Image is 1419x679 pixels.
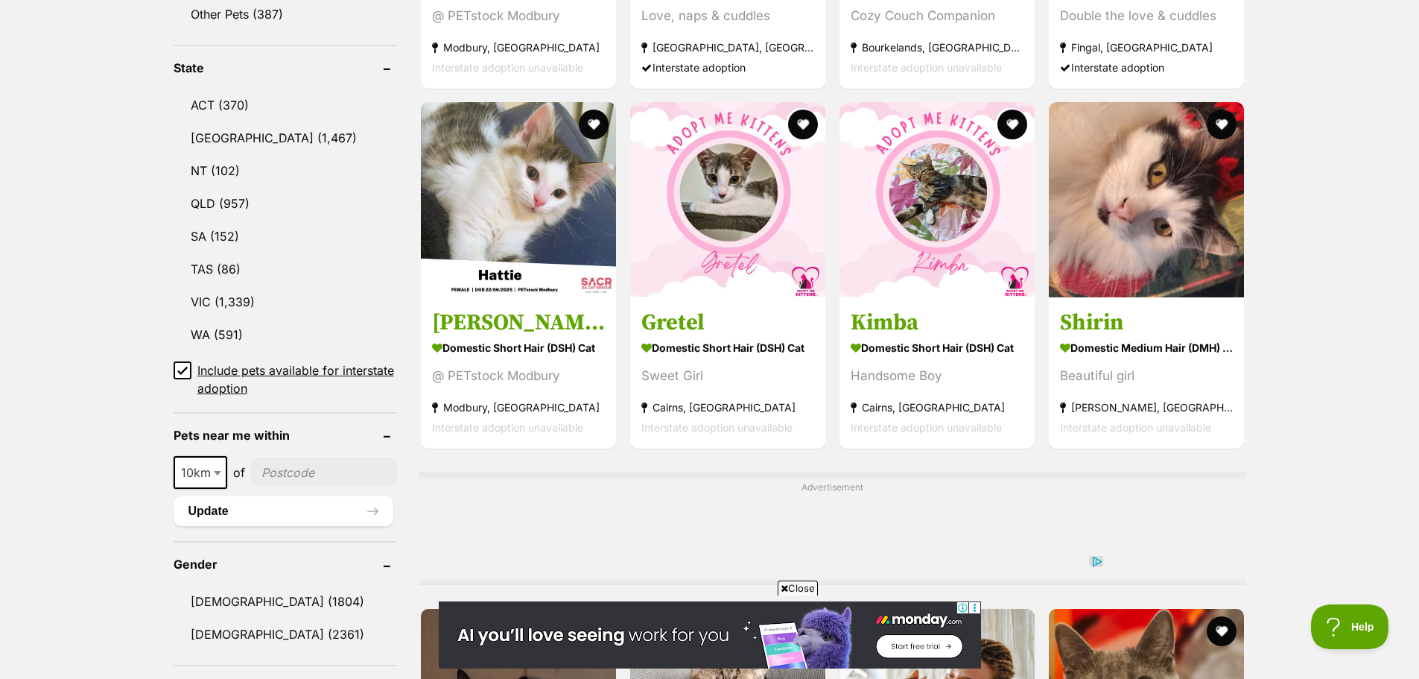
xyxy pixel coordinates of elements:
div: Double the love & cuddles [1060,5,1233,25]
strong: Bourkelands, [GEOGRAPHIC_DATA] [851,37,1023,57]
strong: [GEOGRAPHIC_DATA], [GEOGRAPHIC_DATA] [641,37,814,57]
button: favourite [1207,616,1237,646]
iframe: Advertisement [832,569,833,570]
header: State [174,61,397,75]
a: NT (102) [174,155,397,186]
a: WA (591) [174,319,397,350]
span: Interstate adoption unavailable [432,421,583,434]
button: favourite [579,110,609,139]
div: @ PETstock Modbury [432,5,605,25]
strong: Domestic Short Hair (DSH) Cat [641,337,814,359]
button: Update [174,496,393,526]
a: [GEOGRAPHIC_DATA] (1,467) [174,122,397,154]
a: [DEMOGRAPHIC_DATA] (1804) [174,586,397,617]
span: Interstate adoption unavailable [851,60,1002,73]
a: ACT (370) [174,89,397,121]
span: 10km [174,456,227,489]
span: Interstate adoption unavailable [1060,421,1211,434]
a: [PERSON_NAME] Domestic Short Hair (DSH) Cat @ PETstock Modbury Modbury, [GEOGRAPHIC_DATA] Interst... [421,297,616,449]
header: Pets near me within [174,429,397,442]
button: favourite [1207,110,1237,139]
a: Gretel Domestic Short Hair (DSH) Cat Sweet Girl Cairns, [GEOGRAPHIC_DATA] Interstate adoption una... [630,297,825,449]
img: Kimba - Domestic Short Hair (DSH) Cat [839,102,1035,297]
h3: Gretel [641,309,814,337]
strong: Domestic Short Hair (DSH) Cat [851,337,1023,359]
h3: [PERSON_NAME] [432,309,605,337]
a: [DEMOGRAPHIC_DATA] (2361) [174,619,397,650]
span: Interstate adoption unavailable [641,421,793,434]
strong: [PERSON_NAME], [GEOGRAPHIC_DATA] [1060,397,1233,417]
div: Sweet Girl [641,366,814,386]
span: Interstate adoption unavailable [432,60,583,73]
a: TAS (86) [174,253,397,285]
button: favourite [997,110,1027,139]
img: Shirin - Domestic Medium Hair (DMH) Cat [1049,102,1244,297]
div: Interstate adoption [641,57,814,77]
strong: Modbury, [GEOGRAPHIC_DATA] [432,397,605,417]
a: VIC (1,339) [174,286,397,318]
a: SA (152) [174,221,397,252]
a: Kimba Domestic Short Hair (DSH) Cat Handsome Boy Cairns, [GEOGRAPHIC_DATA] Interstate adoption un... [839,297,1035,449]
span: Include pets available for interstate adoption [197,361,397,397]
strong: Domestic Short Hair (DSH) Cat [432,337,605,359]
input: postcode [251,458,397,487]
img: Hattie - Domestic Short Hair (DSH) Cat [421,102,616,297]
div: Interstate adoption [1060,57,1233,77]
span: 10km [175,462,226,483]
strong: Fingal, [GEOGRAPHIC_DATA] [1060,37,1233,57]
div: Handsome Boy [851,366,1023,386]
iframe: Help Scout Beacon - Open [1311,604,1389,649]
div: @ PETstock Modbury [432,366,605,386]
a: Include pets available for interstate adoption [174,361,397,397]
div: Beautiful girl [1060,366,1233,386]
div: Cozy Couch Companion [851,5,1023,25]
strong: Domestic Medium Hair (DMH) Cat [1060,337,1233,359]
span: Close [778,581,818,596]
img: Gretel - Domestic Short Hair (DSH) Cat [630,102,825,297]
header: Gender [174,558,397,571]
div: Love, naps & cuddles [641,5,814,25]
span: Interstate adoption unavailable [851,421,1002,434]
h3: Shirin [1060,309,1233,337]
h3: Kimba [851,309,1023,337]
a: Shirin Domestic Medium Hair (DMH) Cat Beautiful girl [PERSON_NAME], [GEOGRAPHIC_DATA] Interstate ... [1049,297,1244,449]
div: Advertisement [419,473,1246,585]
strong: Cairns, [GEOGRAPHIC_DATA] [641,397,814,417]
button: favourite [788,110,818,139]
strong: Modbury, [GEOGRAPHIC_DATA] [432,37,605,57]
a: QLD (957) [174,188,397,219]
strong: Cairns, [GEOGRAPHIC_DATA] [851,397,1023,417]
span: of [233,464,245,481]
